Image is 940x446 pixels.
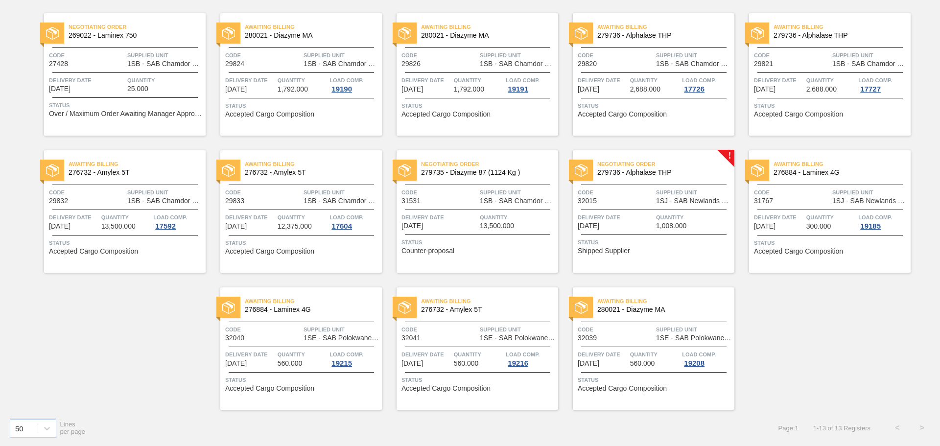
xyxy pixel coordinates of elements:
span: 276732 - Amylex 5T [69,169,198,176]
span: Accepted Cargo Composition [578,111,667,118]
a: Load Comp.19190 [329,75,379,93]
span: 279736 - Alphalase THP [597,32,727,39]
a: Load Comp.19216 [506,350,556,367]
span: Supplied Unit [480,50,556,60]
button: > [910,416,934,440]
span: Supplied Unit [480,188,556,197]
span: Awaiting Billing [421,296,558,306]
span: Awaiting Billing [245,22,382,32]
span: Quantity [454,75,504,85]
span: 1SJ - SAB Newlands Brewery [656,197,732,205]
span: Status [578,101,732,111]
span: 276884 - Laminex 4G [245,306,374,313]
span: Status [401,237,556,247]
span: Delivery Date [578,75,628,85]
span: 27428 [49,60,68,68]
span: 1,008.000 [656,222,686,230]
span: Quantity [806,212,856,222]
span: 09/24/2025 [578,222,599,230]
div: 17727 [858,85,883,93]
span: Quantity [278,75,328,85]
span: Load Comp. [329,75,363,85]
span: Code [578,325,654,334]
a: statusAwaiting Billing280021 - Diazyme MACode29824Supplied Unit1SB - SAB Chamdor BreweryDelivery ... [206,13,382,136]
span: 31531 [401,197,421,205]
span: Supplied Unit [304,188,379,197]
span: Load Comp. [506,350,540,359]
span: 2,688.000 [630,86,660,93]
span: Supplied Unit [127,50,203,60]
a: statusNegotiating Order279735 - Diazyme 87 (1124 Kg )Code31531Supplied Unit1SB - SAB Chamdor Brew... [382,150,558,273]
span: Status [225,238,379,248]
span: Accepted Cargo Composition [225,111,314,118]
span: Quantity [127,75,203,85]
a: statusAwaiting Billing279736 - Alphalase THPCode29821Supplied Unit1SB - SAB Chamdor BreweryDelive... [734,13,911,136]
span: 32015 [578,197,597,205]
span: 279736 - Alphalase THP [774,32,903,39]
span: Supplied Unit [656,188,732,197]
span: Quantity [278,350,328,359]
span: 29826 [401,60,421,68]
img: status [575,301,587,314]
a: statusAwaiting Billing276732 - Amylex 5TCode32041Supplied Unit1SE - SAB Polokwane BreweryDelivery... [382,287,558,410]
span: 560.000 [278,360,303,367]
span: Supplied Unit [304,50,379,60]
span: Supplied Unit [127,188,203,197]
span: Code [49,188,125,197]
span: Supplied Unit [480,325,556,334]
a: statusNegotiating Order269022 - Laminex 750Code27428Supplied Unit1SB - SAB Chamdor BreweryDeliver... [29,13,206,136]
span: 07/18/2025 [754,86,775,93]
span: Status [49,100,203,110]
span: 29833 [225,197,244,205]
span: Quantity [656,212,732,222]
span: Accepted Cargo Composition [754,248,843,255]
span: Delivery Date [49,75,125,85]
span: 32040 [225,334,244,342]
span: 29824 [225,60,244,68]
span: 560.000 [454,360,479,367]
a: Load Comp.19185 [858,212,908,230]
div: 50 [15,424,23,432]
span: 31767 [754,197,773,205]
span: Delivery Date [401,212,477,222]
span: 07/18/2025 [401,86,423,93]
span: 1SJ - SAB Newlands Brewery [832,197,908,205]
span: Supplied Unit [832,188,908,197]
a: statusAwaiting Billing280021 - Diazyme MACode32039Supplied Unit1SE - SAB Polokwane BreweryDeliver... [558,287,734,410]
img: status [575,27,587,40]
span: Accepted Cargo Composition [578,385,667,392]
a: !statusNegotiating Order279736 - Alphalase THPCode32015Supplied Unit1SJ - SAB Newlands BreweryDel... [558,150,734,273]
span: Load Comp. [682,75,716,85]
span: 276732 - Amylex 5T [245,169,374,176]
img: status [751,164,764,177]
span: Awaiting Billing [245,296,382,306]
span: Status [49,238,203,248]
span: Code [401,50,477,60]
span: Status [754,101,908,111]
span: Status [754,238,908,248]
a: statusAwaiting Billing276884 - Laminex 4GCode31767Supplied Unit1SJ - SAB Newlands BreweryDelivery... [734,150,911,273]
div: 17604 [329,222,354,230]
span: Awaiting Billing [69,159,206,169]
a: Load Comp.19191 [506,75,556,93]
span: Negotiating Order [597,159,734,169]
span: 280021 - Diazyme MA [597,306,727,313]
span: 276884 - Laminex 4G [774,169,903,176]
span: Load Comp. [858,75,892,85]
span: Status [225,375,379,385]
a: statusAwaiting Billing280021 - Diazyme MACode29826Supplied Unit1SB - SAB Chamdor BreweryDelivery ... [382,13,558,136]
span: 10/01/2025 [225,360,247,367]
span: Delivery Date [225,212,275,222]
span: Shipped Supplier [578,247,630,255]
span: Accepted Cargo Composition [754,111,843,118]
span: Quantity [806,75,856,85]
span: Awaiting Billing [774,159,911,169]
div: 19185 [858,222,883,230]
a: statusAwaiting Billing276732 - Amylex 5TCode29833Supplied Unit1SB - SAB Chamdor BreweryDelivery D... [206,150,382,273]
img: status [46,164,59,177]
span: 1SE - SAB Polokwane Brewery [480,334,556,342]
span: Load Comp. [329,212,363,222]
img: status [222,164,235,177]
span: 2,688.000 [806,86,837,93]
span: Load Comp. [682,350,716,359]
